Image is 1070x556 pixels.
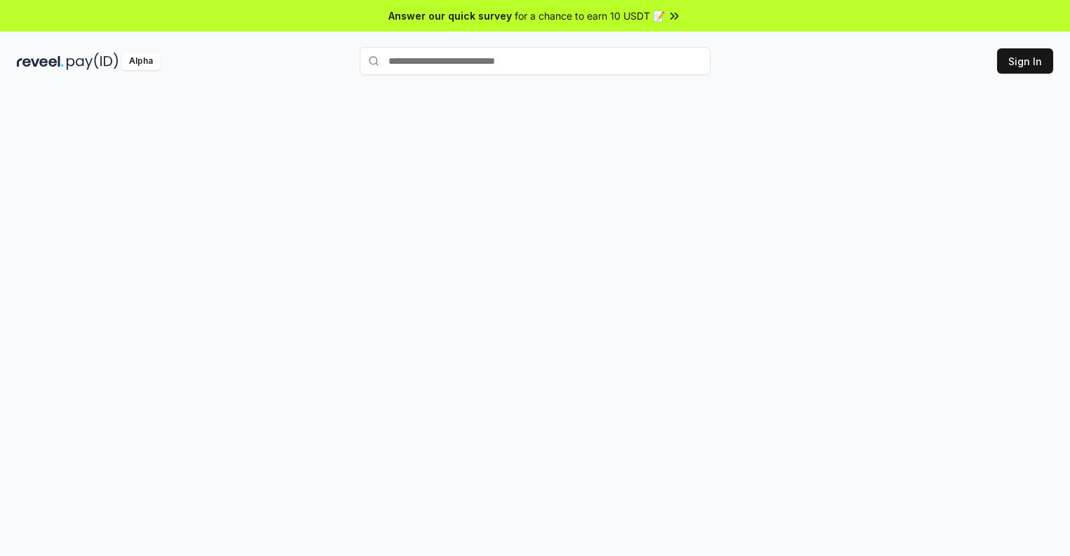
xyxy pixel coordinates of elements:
[67,53,118,70] img: pay_id
[997,48,1053,74] button: Sign In
[515,8,665,23] span: for a chance to earn 10 USDT 📝
[388,8,512,23] span: Answer our quick survey
[121,53,161,70] div: Alpha
[17,53,64,70] img: reveel_dark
